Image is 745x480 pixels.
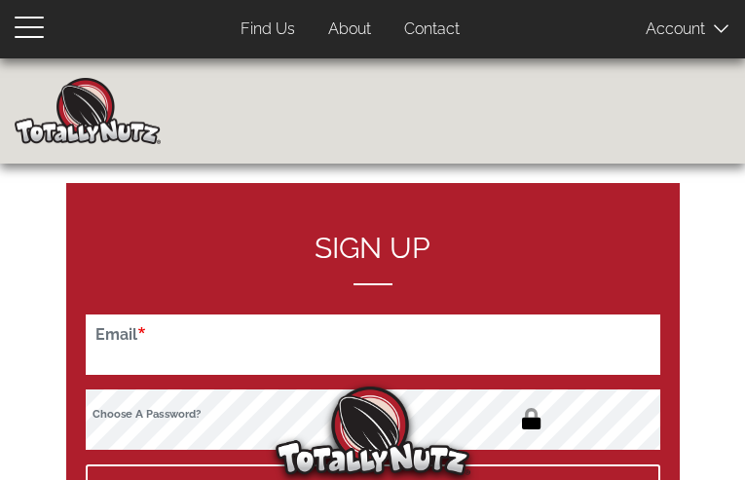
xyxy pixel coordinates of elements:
a: Contact [390,11,474,49]
img: Totally Nutz Logo [276,387,470,475]
h2: Sign up [86,232,660,285]
a: About [314,11,386,49]
input: Email [86,314,660,375]
img: Home [15,78,161,144]
a: Find Us [226,11,310,49]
